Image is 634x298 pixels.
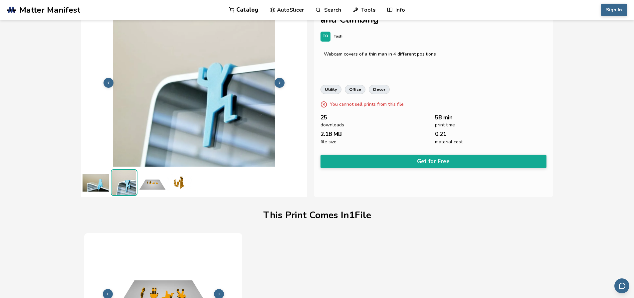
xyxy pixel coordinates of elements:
[263,210,371,221] h1: This Print Comes In 1 File
[320,114,327,121] span: 25
[320,131,342,137] span: 2.18 MB
[320,122,344,128] span: downloads
[139,169,166,196] img: Thin_Man_Positions_Print_Bed_Preview
[369,85,390,94] a: decor
[324,52,543,57] div: Webcam covers of a thin man in 4 different positions
[167,169,194,196] img: Thin_Man_Positions_3D_Preview
[435,122,455,128] span: print time
[601,4,627,16] button: Sign In
[330,101,404,108] p: You cannot sell prints from this file
[320,4,547,25] h1: Webcam Cover Thin Man Sitting, Standing Lying, and Climbing
[435,139,463,145] span: material cost
[435,131,446,137] span: 0.21
[614,278,629,293] button: Send feedback via email
[19,5,80,15] span: Matter Manifest
[334,33,342,40] p: Tosh
[320,85,341,94] a: utility
[345,85,365,94] a: office
[320,155,547,168] button: Get for Free
[435,114,453,121] span: 58 min
[323,34,328,39] span: TO
[320,139,336,145] span: file size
